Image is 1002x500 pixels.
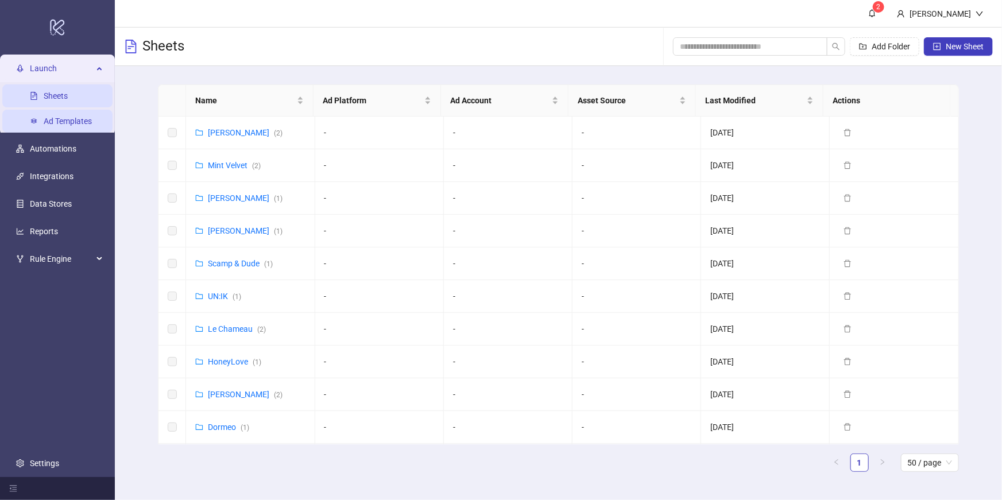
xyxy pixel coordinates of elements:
td: - [572,411,701,444]
td: - [444,313,572,346]
a: Sheets [44,91,68,100]
button: left [827,454,846,472]
td: - [315,215,444,247]
a: [PERSON_NAME](2) [208,390,283,399]
span: rocket [16,64,24,72]
td: [DATE] [701,215,830,247]
td: [DATE] [701,280,830,313]
td: - [572,182,701,215]
td: [DATE] [701,117,830,149]
span: folder [195,292,203,300]
a: Automations [30,144,76,153]
a: Ad Templates [44,117,92,126]
span: folder [195,227,203,235]
td: [DATE] [701,378,830,411]
td: [DATE] [701,182,830,215]
span: delete [844,259,852,268]
span: Ad Account [450,94,550,107]
td: - [444,149,572,182]
span: folder [195,325,203,333]
td: - [444,378,572,411]
li: Previous Page [827,454,846,472]
div: [PERSON_NAME] [905,7,976,20]
td: [DATE] [701,149,830,182]
button: Add Folder [850,37,919,56]
td: - [572,444,701,476]
span: ( 1 ) [241,424,249,432]
span: folder [195,423,203,431]
td: - [315,346,444,378]
td: - [315,247,444,280]
a: Le Chameau(2) [208,324,266,334]
a: [PERSON_NAME](1) [208,193,283,203]
td: - [315,313,444,346]
span: Name [195,94,295,107]
span: search [832,42,840,51]
td: - [572,378,701,411]
span: ( 1 ) [274,195,283,203]
span: ( 2 ) [252,162,261,170]
span: folder-add [859,42,867,51]
a: UN:IK(1) [208,292,241,301]
td: - [444,117,572,149]
span: left [833,459,840,466]
span: ( 1 ) [233,293,241,301]
td: - [315,280,444,313]
td: - [444,444,572,476]
span: folder [195,390,203,398]
td: [DATE] [701,313,830,346]
span: ( 2 ) [257,325,266,334]
span: folder [195,161,203,169]
sup: 2 [873,1,884,13]
span: 50 / page [908,454,952,471]
a: Integrations [30,172,73,181]
td: - [444,280,572,313]
span: ( 2 ) [274,391,283,399]
td: - [315,378,444,411]
td: - [572,280,701,313]
td: - [444,411,572,444]
td: - [572,215,701,247]
th: Last Modified [696,85,823,117]
td: - [315,444,444,476]
th: Asset Source [568,85,696,117]
button: right [873,454,892,472]
a: Dormeo(1) [208,423,249,432]
td: - [572,313,701,346]
span: Last Modified [705,94,804,107]
td: - [572,346,701,378]
div: Page Size [901,454,959,472]
span: Launch [30,57,93,80]
li: 1 [850,454,869,472]
span: folder [195,194,203,202]
td: - [315,149,444,182]
span: delete [844,129,852,137]
span: Add Folder [872,42,910,51]
a: Settings [30,459,59,468]
td: - [444,346,572,378]
span: ( 1 ) [274,227,283,235]
td: - [572,247,701,280]
a: [PERSON_NAME](1) [208,226,283,235]
a: Data Stores [30,199,72,208]
span: menu-fold [9,485,17,493]
td: - [572,149,701,182]
th: Actions [823,85,951,117]
td: - [444,182,572,215]
button: New Sheet [924,37,993,56]
span: delete [844,292,852,300]
th: Name [186,85,314,117]
a: HoneyLove(1) [208,357,261,366]
td: - [444,215,572,247]
th: Ad Platform [314,85,441,117]
span: fork [16,255,24,263]
span: file-text [124,40,138,53]
a: 1 [851,454,868,471]
span: ( 1 ) [253,358,261,366]
td: - [315,411,444,444]
th: Ad Account [441,85,568,117]
td: - [315,117,444,149]
span: delete [844,161,852,169]
a: Scamp & Dude(1) [208,259,273,268]
span: folder [195,358,203,366]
